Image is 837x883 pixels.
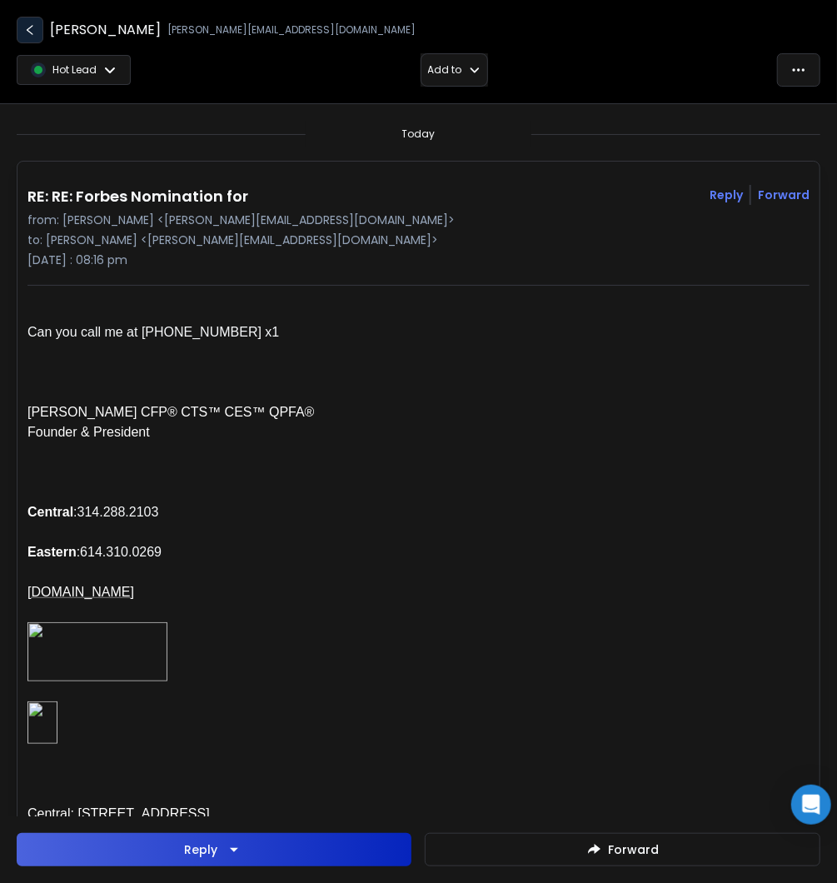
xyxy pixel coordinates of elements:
[428,63,462,77] p: Add to
[27,806,210,821] span: Central: [STREET_ADDRESS]
[27,212,810,228] p: from: [PERSON_NAME] <[PERSON_NAME][EMAIL_ADDRESS][DOMAIN_NAME]>
[52,63,97,77] p: Hot Lead
[27,701,57,744] img: image004.png@01DC0D1D.96FD5630
[27,325,279,339] span: Can you call me at [PHONE_NUMBER] x1
[17,833,411,866] button: Reply
[27,545,77,559] span: Eastern
[27,505,73,519] span: Central
[710,187,743,203] button: Reply
[27,185,248,208] h1: RE: RE: Forbes Nomination for
[27,405,315,439] span: [PERSON_NAME] CFP® CTS™ CES™ QPFA® Founder & President
[791,785,831,825] div: Open Intercom Messenger
[402,127,436,141] p: Today
[27,622,167,681] img: image003.jpg@01DC0D1D.96FD5630
[73,505,77,519] span: :
[27,252,810,268] p: [DATE] : 08:16 pm
[17,53,131,87] button: Hot Lead
[80,545,162,559] span: 614.310.0269
[27,586,134,599] a: [DOMAIN_NAME]
[77,505,159,519] span: 314.288.2103
[758,187,810,203] div: Forward
[184,841,217,858] div: Reply
[77,545,80,559] span: :
[27,232,810,248] p: to: [PERSON_NAME] <[PERSON_NAME][EMAIL_ADDRESS][DOMAIN_NAME]>
[425,833,820,866] button: Forward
